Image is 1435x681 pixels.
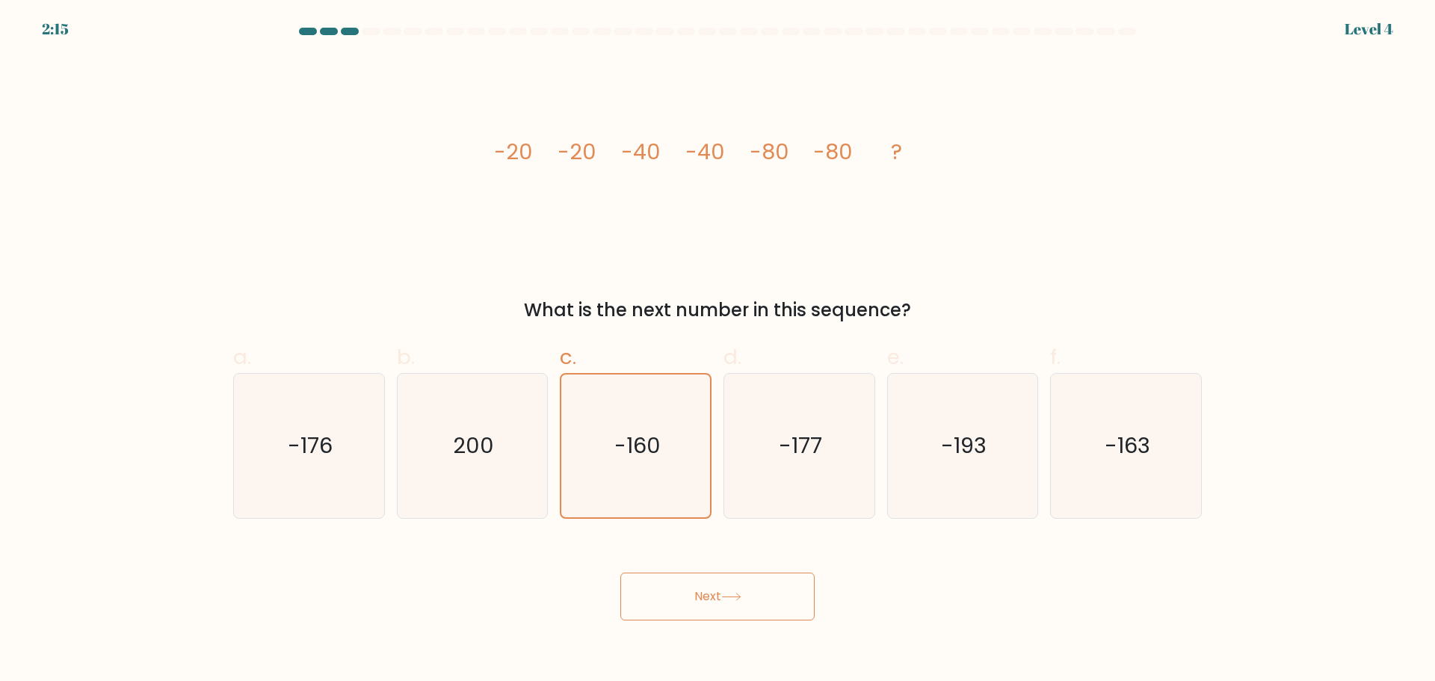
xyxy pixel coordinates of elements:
span: d. [723,342,741,372]
div: What is the next number in this sequence? [242,297,1193,324]
tspan: -40 [685,137,724,167]
tspan: -20 [558,137,596,167]
span: e. [887,342,904,372]
tspan: -80 [750,137,789,167]
button: Next [620,573,815,620]
tspan: -40 [622,137,661,167]
text: -160 [614,431,660,460]
div: Level 4 [1345,18,1393,40]
tspan: -80 [814,137,853,167]
tspan: -20 [494,137,532,167]
text: -163 [1105,431,1150,460]
tspan: ? [892,137,903,167]
span: f. [1050,342,1061,372]
div: 2:15 [42,18,69,40]
span: a. [233,342,251,372]
text: 200 [453,431,494,460]
span: c. [560,342,576,372]
span: b. [397,342,415,372]
text: -177 [779,431,822,460]
text: -193 [941,431,987,460]
text: -176 [288,431,333,460]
